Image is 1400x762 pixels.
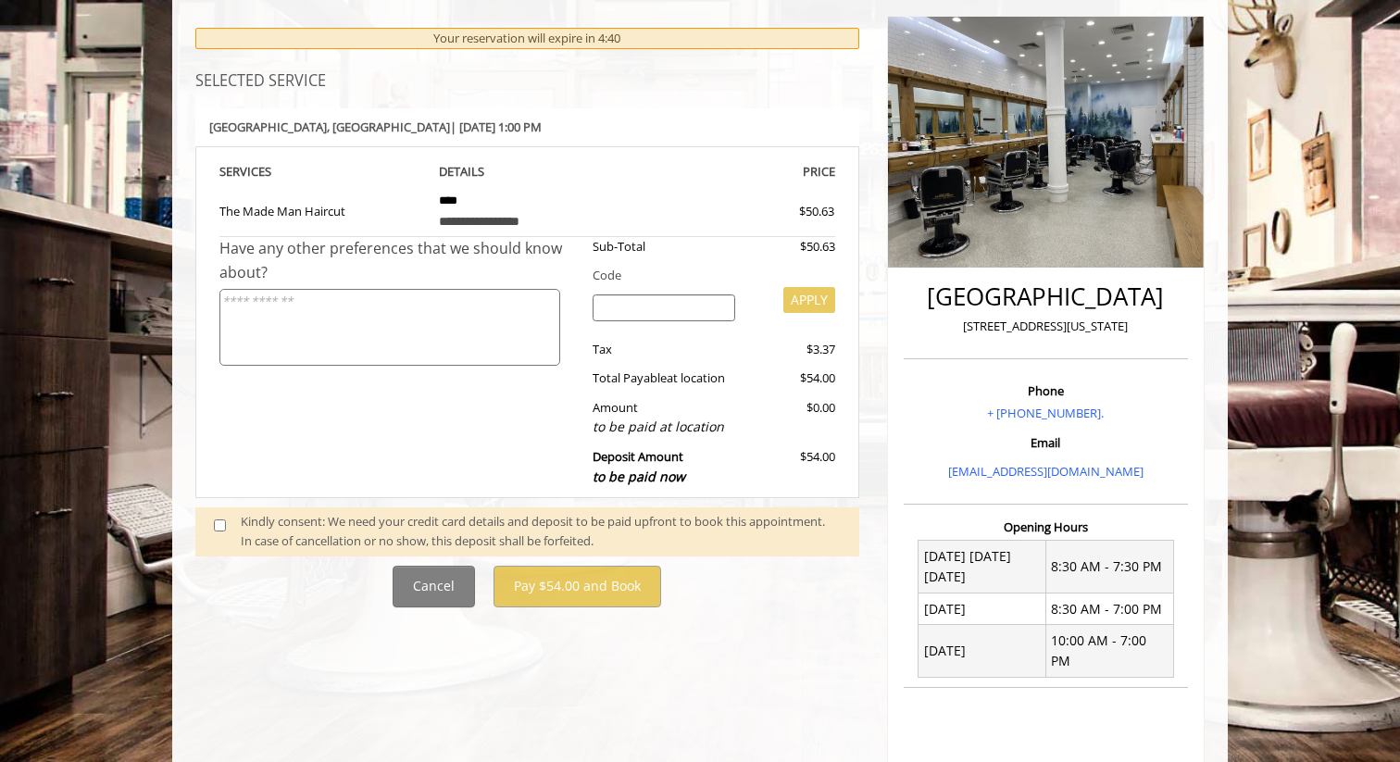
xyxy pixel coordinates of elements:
[908,436,1183,449] h3: Email
[948,463,1144,480] a: [EMAIL_ADDRESS][DOMAIN_NAME]
[393,566,475,607] button: Cancel
[1045,541,1173,593] td: 8:30 AM - 7:30 PM
[904,520,1188,533] h3: Opening Hours
[593,417,736,437] div: to be paid at location
[265,163,271,180] span: S
[494,566,661,607] button: Pay $54.00 and Book
[425,161,631,182] th: DETAILS
[667,369,725,386] span: at location
[593,468,685,485] span: to be paid now
[579,266,835,285] div: Code
[908,317,1183,336] p: [STREET_ADDRESS][US_STATE]
[209,119,542,135] b: [GEOGRAPHIC_DATA] | [DATE] 1:00 PM
[749,447,834,487] div: $54.00
[783,287,835,313] button: APPLY
[579,237,750,256] div: Sub-Total
[987,405,1104,421] a: + [PHONE_NUMBER].
[919,593,1046,625] td: [DATE]
[908,384,1183,397] h3: Phone
[579,398,750,438] div: Amount
[219,161,425,182] th: SERVICE
[219,237,579,284] div: Have any other preferences that we should know about?
[195,73,859,90] h3: SELECTED SERVICE
[579,369,750,388] div: Total Payable
[749,369,834,388] div: $54.00
[579,340,750,359] div: Tax
[919,625,1046,678] td: [DATE]
[749,237,834,256] div: $50.63
[749,340,834,359] div: $3.37
[732,202,834,221] div: $50.63
[1045,625,1173,678] td: 10:00 AM - 7:00 PM
[327,119,450,135] span: , [GEOGRAPHIC_DATA]
[630,161,835,182] th: PRICE
[1045,593,1173,625] td: 8:30 AM - 7:00 PM
[195,28,859,49] div: Your reservation will expire in 4:40
[219,182,425,237] td: The Made Man Haircut
[919,541,1046,593] td: [DATE] [DATE] [DATE]
[749,398,834,438] div: $0.00
[593,448,685,485] b: Deposit Amount
[241,512,841,551] div: Kindly consent: We need your credit card details and deposit to be paid upfront to book this appo...
[908,283,1183,310] h2: [GEOGRAPHIC_DATA]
